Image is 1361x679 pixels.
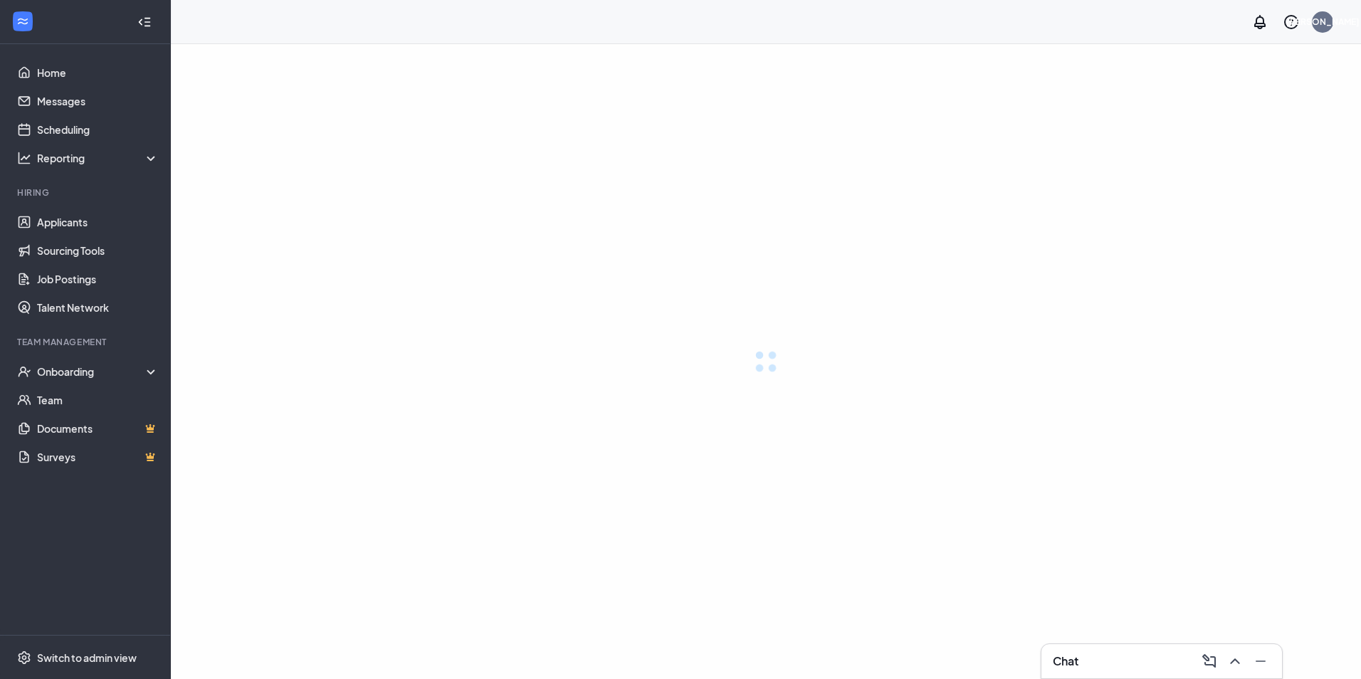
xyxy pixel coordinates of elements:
[37,651,137,665] div: Switch to admin view
[1248,650,1271,673] button: Minimize
[17,336,156,348] div: Team Management
[1251,14,1268,31] svg: Notifications
[1197,650,1219,673] button: ComposeMessage
[16,14,30,28] svg: WorkstreamLogo
[17,651,31,665] svg: Settings
[37,414,159,443] a: DocumentsCrown
[37,443,159,471] a: SurveysCrown
[37,265,159,293] a: Job Postings
[137,15,152,29] svg: Collapse
[17,186,156,199] div: Hiring
[37,115,159,144] a: Scheduling
[1283,14,1300,31] svg: QuestionInfo
[1252,653,1269,670] svg: Minimize
[1226,653,1244,670] svg: ChevronUp
[37,87,159,115] a: Messages
[1053,653,1078,669] h3: Chat
[37,58,159,87] a: Home
[37,293,159,322] a: Talent Network
[17,151,31,165] svg: Analysis
[1201,653,1218,670] svg: ComposeMessage
[37,236,159,265] a: Sourcing Tools
[17,364,31,379] svg: UserCheck
[37,386,159,414] a: Team
[37,151,159,165] div: Reporting
[37,208,159,236] a: Applicants
[37,364,159,379] div: Onboarding
[1222,650,1245,673] button: ChevronUp
[1286,16,1360,28] div: [PERSON_NAME]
